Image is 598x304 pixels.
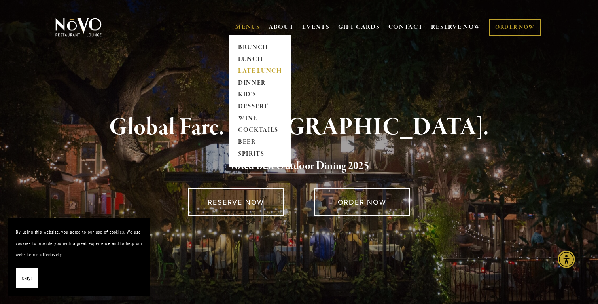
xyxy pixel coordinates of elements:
a: WINE [235,113,285,125]
a: EVENTS [302,23,329,31]
a: GIFT CARDS [338,20,380,35]
a: COCKTAILS [235,125,285,137]
a: CONTACT [388,20,423,35]
button: Okay! [16,268,38,289]
section: Cookie banner [8,218,150,296]
strong: Global Fare. [GEOGRAPHIC_DATA]. [109,112,488,142]
p: By using this website, you agree to our use of cookies. We use cookies to provide you with a grea... [16,226,142,260]
a: ABOUT [269,23,294,31]
div: Accessibility Menu [558,251,575,268]
a: RESERVE NOW [188,188,284,216]
a: BEER [235,137,285,148]
a: BRUNCH [235,42,285,53]
a: ORDER NOW [489,19,541,36]
a: ORDER NOW [314,188,410,216]
a: DESSERT [235,101,285,113]
a: SPIRITS [235,148,285,160]
a: LATE LUNCH [235,65,285,77]
span: Okay! [22,273,32,284]
h2: 5 [68,158,530,175]
a: LUNCH [235,53,285,65]
img: Novo Restaurant &amp; Lounge [54,17,103,37]
a: KID'S [235,89,285,101]
a: DINNER [235,77,285,89]
a: RESERVE NOW [431,20,481,35]
a: MENUS [235,23,260,31]
a: Voted Best Outdoor Dining 202 [229,159,364,174]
